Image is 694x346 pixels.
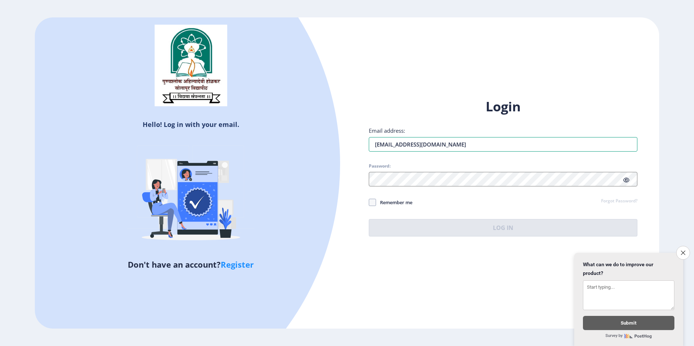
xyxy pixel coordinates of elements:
label: Email address: [369,127,405,134]
span: Remember me [376,198,412,207]
h5: Don't have an account? [40,259,342,270]
button: Log In [369,219,637,236]
a: Register [221,259,254,270]
h1: Login [369,98,637,115]
a: Forgot Password? [601,198,637,205]
label: Password: [369,163,391,169]
img: Verified-rafiki.svg [127,132,254,259]
input: Email address [369,137,637,152]
img: sulogo.png [155,25,227,107]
